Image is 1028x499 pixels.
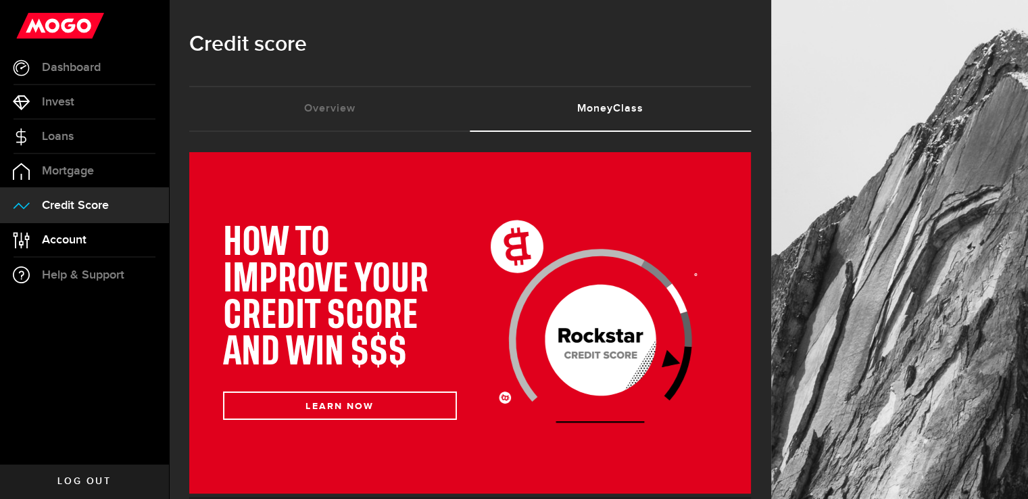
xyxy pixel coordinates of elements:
[42,62,101,74] span: Dashboard
[42,269,124,281] span: Help & Support
[42,234,87,246] span: Account
[42,96,74,108] span: Invest
[42,199,109,212] span: Credit Score
[189,27,751,62] h1: Credit score
[470,87,752,130] a: MoneyClass
[11,5,51,46] button: Open LiveChat chat widget
[189,87,470,130] a: Overview
[42,130,74,143] span: Loans
[57,477,111,486] span: Log out
[189,86,751,132] ul: Tabs Navigation
[42,165,94,177] span: Mortgage
[223,391,457,420] button: LEARN NOW
[223,225,457,371] h1: HOW TO IMPROVE YOUR CREDIT SCORE AND WIN $$$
